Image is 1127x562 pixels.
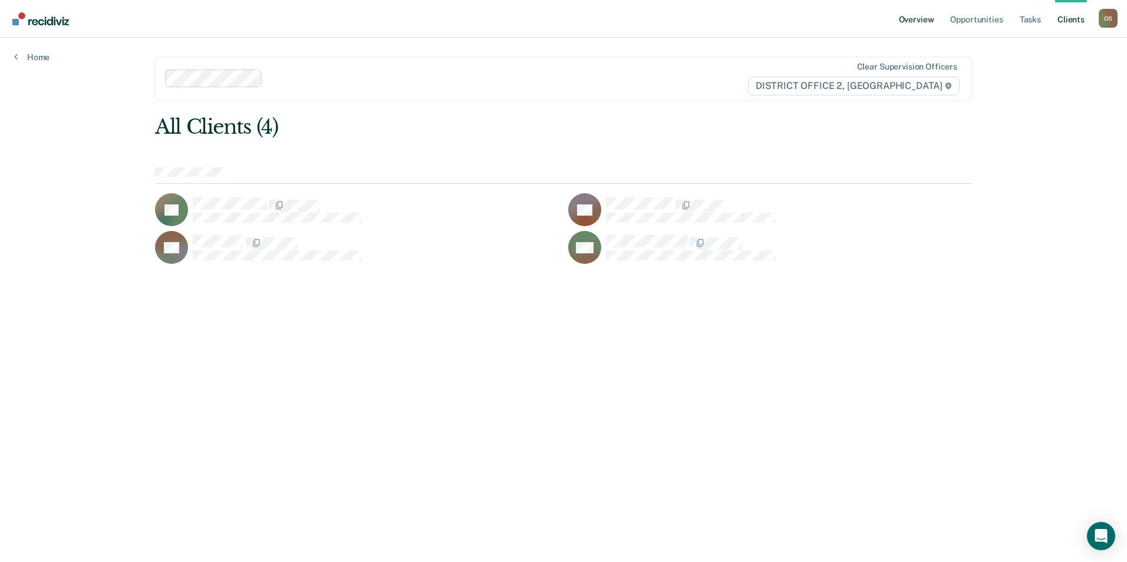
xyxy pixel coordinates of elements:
[748,77,960,95] span: DISTRICT OFFICE 2, [GEOGRAPHIC_DATA]
[12,12,69,25] img: Recidiviz
[14,52,50,62] a: Home
[857,62,957,72] div: Clear supervision officers
[1099,9,1118,28] button: Profile dropdown button
[1087,522,1115,550] div: Open Intercom Messenger
[1099,9,1118,28] div: O S
[155,115,809,139] div: All Clients (4)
